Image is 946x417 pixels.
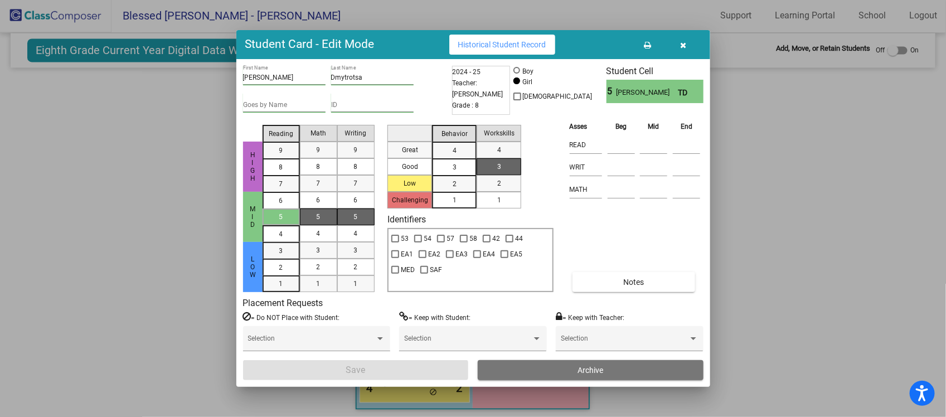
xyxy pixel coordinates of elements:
[401,248,413,261] span: EA1
[522,77,533,87] div: Girl
[269,129,293,139] span: Reading
[354,212,358,222] span: 5
[243,360,469,380] button: Save
[453,195,457,205] span: 1
[492,232,500,245] span: 42
[354,262,358,272] span: 2
[469,232,477,245] span: 58
[453,66,481,77] span: 2024 - 25
[458,40,546,49] span: Historical Student Record
[401,263,415,277] span: MED
[428,248,440,261] span: EA2
[248,205,258,229] span: MID
[317,279,321,289] span: 1
[497,195,501,205] span: 1
[483,248,495,261] span: EA4
[248,151,258,182] span: High
[401,232,409,245] span: 53
[573,272,695,292] button: Notes
[570,137,602,153] input: assessment
[311,128,326,138] span: Math
[354,145,358,155] span: 9
[243,298,323,308] label: Placement Requests
[556,312,624,323] label: = Keep with Teacher:
[605,120,638,133] th: Beg
[430,263,442,277] span: SAF
[449,35,555,55] button: Historical Student Record
[424,232,431,245] span: 54
[243,312,340,323] label: = Do NOT Place with Student:
[607,66,704,76] h3: Student Cell
[317,262,321,272] span: 2
[317,229,321,239] span: 4
[279,246,283,256] span: 3
[317,212,321,222] span: 5
[570,181,602,198] input: assessment
[478,360,704,380] button: Archive
[453,100,479,111] span: Grade : 8
[354,178,358,188] span: 7
[578,366,603,375] span: Archive
[243,101,326,109] input: goes by name
[497,145,501,155] span: 4
[497,178,501,188] span: 2
[317,145,321,155] span: 9
[510,248,522,261] span: EA5
[523,90,593,103] span: [DEMOGRAPHIC_DATA]
[607,85,616,98] span: 5
[455,248,468,261] span: EA3
[453,77,510,100] span: Teacher: [PERSON_NAME]
[354,195,358,205] span: 6
[447,232,454,245] span: 57
[453,146,457,156] span: 4
[248,255,258,279] span: Low
[279,229,283,239] span: 4
[317,245,321,255] span: 3
[346,365,365,375] span: Save
[345,128,367,138] span: Writing
[670,120,703,133] th: End
[387,214,426,225] label: Identifiers
[678,87,693,99] span: TD
[245,37,375,51] h3: Student Card - Edit Mode
[279,146,283,156] span: 9
[279,196,283,206] span: 6
[616,87,678,99] span: [PERSON_NAME]
[453,179,457,189] span: 2
[399,312,470,323] label: = Keep with Student:
[515,232,523,245] span: 44
[317,178,321,188] span: 7
[317,195,321,205] span: 6
[570,159,602,176] input: assessment
[623,278,644,287] span: Notes
[637,120,670,133] th: Mid
[279,212,283,222] span: 5
[279,179,283,189] span: 7
[354,162,358,172] span: 8
[354,279,358,289] span: 1
[484,128,515,138] span: Workskills
[279,279,283,289] span: 1
[497,162,501,172] span: 3
[317,162,321,172] span: 8
[354,229,358,239] span: 4
[354,245,358,255] span: 3
[279,162,283,172] span: 8
[453,162,457,172] span: 3
[442,129,468,139] span: Behavior
[279,263,283,273] span: 2
[567,120,605,133] th: Asses
[522,66,534,76] div: Boy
